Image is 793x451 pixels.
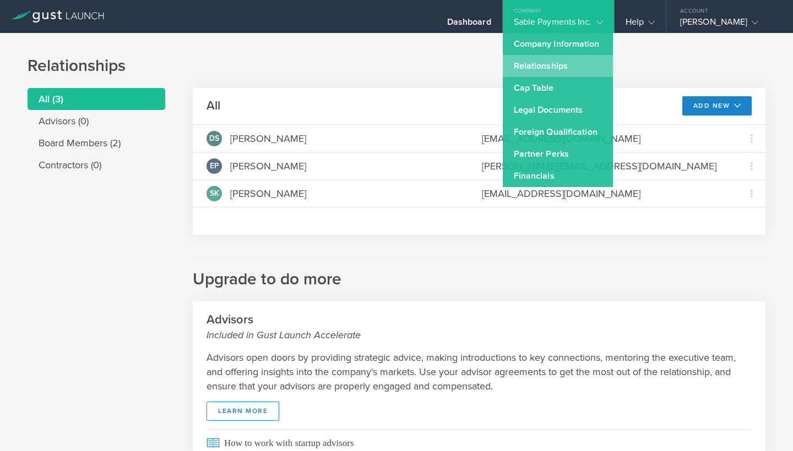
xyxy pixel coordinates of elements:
h1: Relationships [28,55,765,77]
h2: Advisors [207,312,752,342]
small: Included in Gust Launch Accelerate [207,328,752,342]
li: Advisors (0) [28,110,165,132]
h2: Upgrade to do more [193,257,765,290]
div: Help [626,16,655,33]
div: [PERSON_NAME][EMAIL_ADDRESS][DOMAIN_NAME] [482,159,724,173]
div: [PERSON_NAME] [680,16,774,33]
div: [PERSON_NAME] [230,131,306,146]
h2: All [207,98,220,114]
button: Add New [682,96,752,116]
p: Advisors open doors by providing strategic advice, making introductions to key connections, mento... [207,350,752,393]
span: SK [210,190,219,197]
div: [PERSON_NAME] [230,186,306,201]
li: All (3) [28,88,165,110]
li: Board Members (2) [28,132,165,154]
div: Dashboard [447,16,491,33]
div: Sable Payments Inc. [514,16,603,33]
div: [PERSON_NAME] [230,159,306,173]
li: Contractors (0) [28,154,165,176]
div: [EMAIL_ADDRESS][DOMAIN_NAME] [482,186,724,201]
span: EP [210,162,219,170]
div: [EMAIL_ADDRESS][DOMAIN_NAME] [482,131,724,146]
a: Learn More [207,402,279,421]
span: DS [209,135,219,142]
iframe: Chat Widget [738,398,793,451]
